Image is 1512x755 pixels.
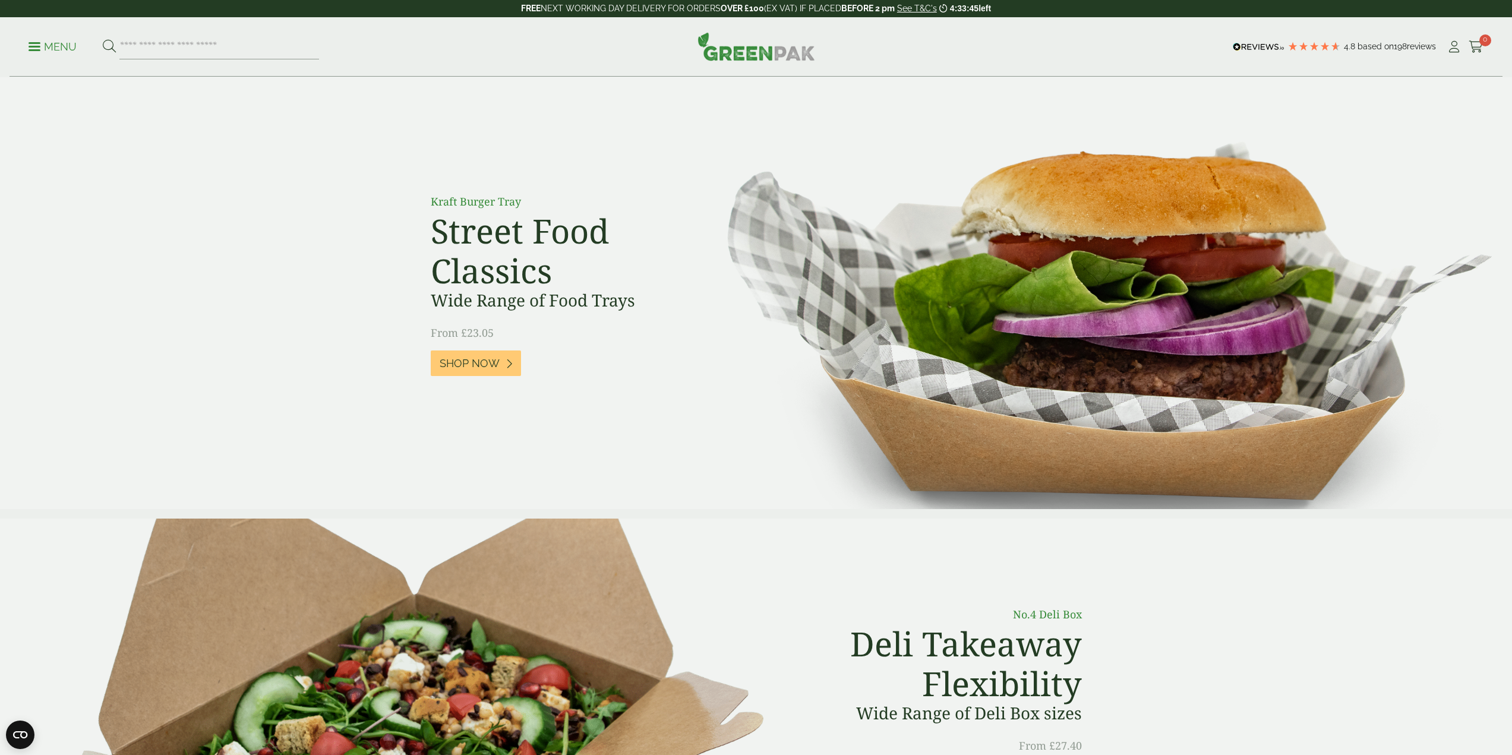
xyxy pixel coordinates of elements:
span: From £27.40 [1019,738,1082,753]
a: Shop Now [431,350,521,376]
a: See T&C's [897,4,937,13]
img: REVIEWS.io [1233,43,1284,51]
img: GreenPak Supplies [697,32,815,61]
span: Shop Now [440,357,500,370]
p: No.4 Deli Box [822,606,1081,623]
strong: BEFORE 2 pm [841,4,895,13]
strong: FREE [521,4,541,13]
a: Menu [29,40,77,52]
span: 4.8 [1344,42,1358,51]
strong: OVER £100 [721,4,764,13]
span: reviews [1407,42,1436,51]
h2: Deli Takeaway Flexibility [822,624,1081,703]
span: left [978,4,991,13]
span: 198 [1394,42,1407,51]
h2: Street Food Classics [431,211,698,290]
p: Kraft Burger Tray [431,194,698,210]
span: From £23.05 [431,326,494,340]
span: 0 [1479,34,1491,46]
div: 4.79 Stars [1287,41,1341,52]
i: Cart [1469,41,1483,53]
button: Open CMP widget [6,721,34,749]
p: Menu [29,40,77,54]
span: Based on [1358,42,1394,51]
i: My Account [1447,41,1462,53]
span: 4:33:45 [950,4,978,13]
h3: Wide Range of Deli Box sizes [822,703,1081,724]
img: Street Food Classics [680,77,1512,509]
h3: Wide Range of Food Trays [431,290,698,311]
a: 0 [1469,38,1483,56]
